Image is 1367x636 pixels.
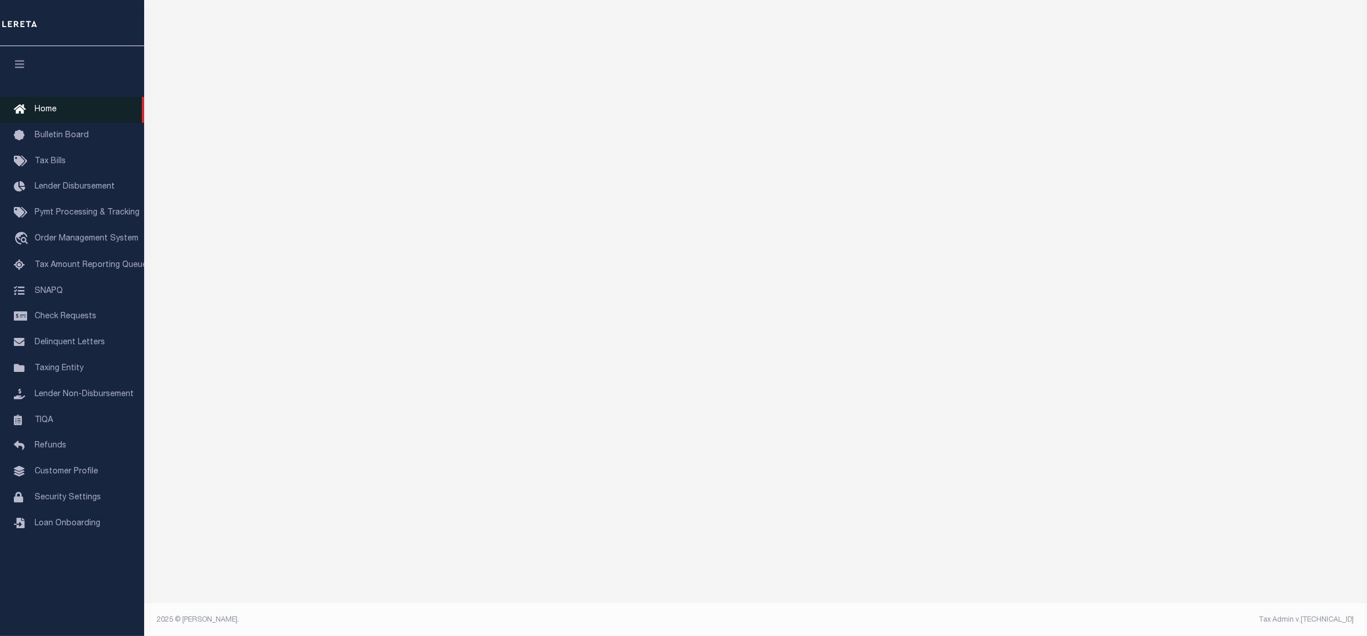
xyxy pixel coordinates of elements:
[35,338,105,347] span: Delinquent Letters
[35,416,53,424] span: TIQA
[35,494,101,502] span: Security Settings
[35,131,89,140] span: Bulletin Board
[149,615,756,625] div: 2025 © [PERSON_NAME].
[35,235,138,243] span: Order Management System
[35,442,66,450] span: Refunds
[765,615,1354,625] div: Tax Admin v.[TECHNICAL_ID]
[35,313,96,321] span: Check Requests
[35,106,57,114] span: Home
[35,287,63,295] span: SNAPQ
[35,209,140,217] span: Pymt Processing & Tracking
[35,364,84,372] span: Taxing Entity
[14,232,32,247] i: travel_explore
[35,520,100,528] span: Loan Onboarding
[35,468,98,476] span: Customer Profile
[35,183,115,191] span: Lender Disbursement
[35,390,134,398] span: Lender Non-Disbursement
[35,261,147,269] span: Tax Amount Reporting Queue
[35,157,66,165] span: Tax Bills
